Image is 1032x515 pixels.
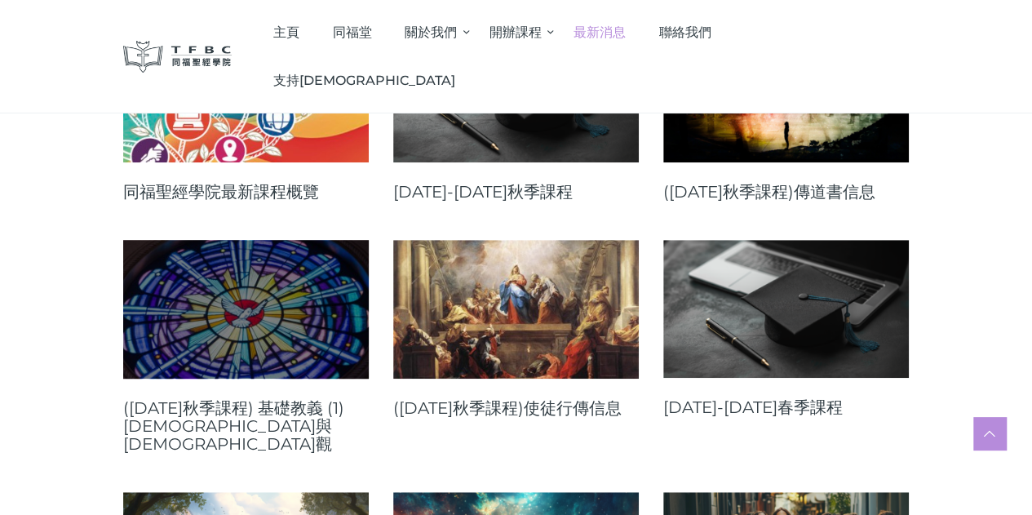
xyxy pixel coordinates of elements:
a: 最新消息 [557,8,643,56]
a: 支持[DEMOGRAPHIC_DATA] [256,56,472,104]
a: 同福堂 [316,8,388,56]
a: [DATE]-[DATE]春季課程 [663,398,909,416]
span: 支持[DEMOGRAPHIC_DATA] [273,73,455,88]
span: 同福堂 [332,24,371,40]
a: 關於我們 [388,8,473,56]
a: Scroll to top [973,417,1006,450]
a: [DATE]-[DATE]秋季課程 [393,183,639,201]
span: 最新消息 [574,24,626,40]
a: 聯絡我們 [642,8,728,56]
a: ([DATE]秋季課程)使徒行傳信息 [393,399,639,417]
img: 同福聖經學院 TFBC [123,41,233,73]
span: 聯絡我們 [659,24,711,40]
a: ([DATE]秋季課程) 基礎教義 (1) [DEMOGRAPHIC_DATA]與[DEMOGRAPHIC_DATA]觀 [123,399,369,453]
span: 關於我們 [405,24,457,40]
span: 主頁 [273,24,299,40]
span: 開辦課程 [489,24,542,40]
a: 同福聖經學院最新課程概覽 [123,183,369,201]
a: ([DATE]秋季課程)傳道書信息 [663,183,909,201]
a: 主頁 [256,8,316,56]
a: 開辦課程 [472,8,557,56]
